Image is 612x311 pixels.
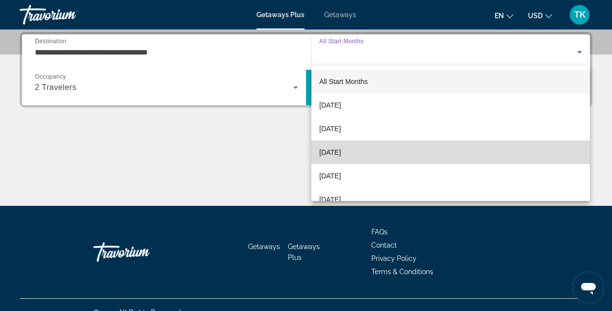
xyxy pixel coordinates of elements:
span: [DATE] [319,194,341,205]
span: All Start Months [319,78,368,85]
span: [DATE] [319,146,341,158]
span: [DATE] [319,170,341,182]
iframe: Button to launch messaging window [573,272,604,303]
span: [DATE] [319,123,341,135]
span: [DATE] [319,99,341,111]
